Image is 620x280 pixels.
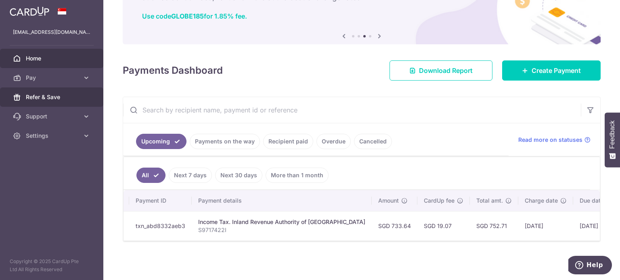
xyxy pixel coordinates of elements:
[26,54,79,62] span: Home
[26,112,79,120] span: Support
[26,93,79,101] span: Refer & Save
[190,134,260,149] a: Payments on the way
[372,211,417,241] td: SGD 733.64
[123,63,223,78] h4: Payments Dashboard
[263,134,313,149] a: Recipient paid
[605,112,620,167] button: Feedback - Show survey
[417,211,470,241] td: SGD 19.07
[169,168,212,183] a: Next 7 days
[470,211,518,241] td: SGD 752.71
[518,211,573,241] td: [DATE]
[142,12,247,20] a: Use codeGLOBE185for 1.85% fee.
[609,120,616,149] span: Feedback
[26,74,79,82] span: Pay
[354,134,392,149] a: Cancelled
[476,197,503,205] span: Total amt.
[580,197,604,205] span: Due date
[568,256,612,276] iframe: Opens a widget where you can find more information
[316,134,351,149] a: Overdue
[390,60,492,81] a: Download Report
[518,136,591,144] a: Read more on statuses
[215,168,262,183] a: Next 30 days
[378,197,399,205] span: Amount
[13,28,90,36] p: [EMAIL_ADDRESS][DOMAIN_NAME]
[129,190,192,211] th: Payment ID
[502,60,601,81] a: Create Payment
[26,132,79,140] span: Settings
[424,197,455,205] span: CardUp fee
[171,12,204,20] b: GLOBE185
[573,211,619,241] td: [DATE]
[192,190,372,211] th: Payment details
[10,6,49,16] img: CardUp
[198,226,365,234] p: S9717422I
[129,211,192,241] td: txn_abd8332aeb3
[525,197,558,205] span: Charge date
[136,168,165,183] a: All
[419,66,473,75] span: Download Report
[198,218,365,226] div: Income Tax. Inland Revenue Authority of [GEOGRAPHIC_DATA]
[518,136,582,144] span: Read more on statuses
[123,97,581,123] input: Search by recipient name, payment id or reference
[532,66,581,75] span: Create Payment
[136,134,186,149] a: Upcoming
[266,168,329,183] a: More than 1 month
